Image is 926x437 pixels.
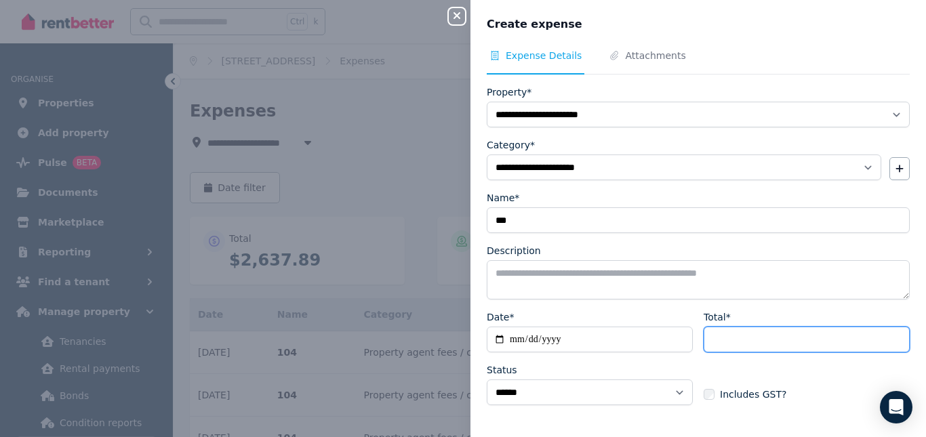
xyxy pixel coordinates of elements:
span: Expense Details [506,49,582,62]
div: Open Intercom Messenger [880,391,912,423]
input: Includes GST? [704,389,714,400]
label: Date* [487,310,514,324]
span: Attachments [625,49,685,62]
label: Name* [487,191,519,205]
label: Category* [487,138,535,152]
label: Total* [704,310,731,324]
span: Create expense [487,16,582,33]
label: Status [487,363,517,377]
label: Property* [487,85,531,99]
span: Includes GST? [720,388,786,401]
label: Description [487,244,541,257]
nav: Tabs [487,49,910,75]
